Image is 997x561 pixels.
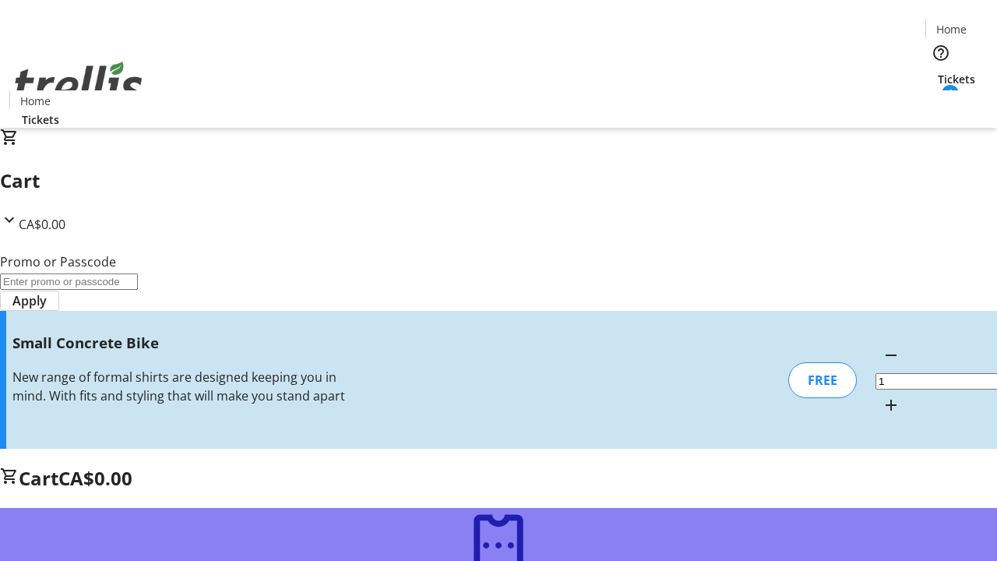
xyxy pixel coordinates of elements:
button: Help [925,37,956,69]
span: Tickets [938,71,975,87]
button: Cart [925,87,956,118]
span: CA$0.00 [58,465,132,491]
span: Apply [12,291,47,310]
span: Home [20,93,51,109]
div: New range of formal shirts are designed keeping you in mind. With fits and styling that will make... [12,368,353,405]
h3: Small Concrete Bike [12,332,353,354]
img: Orient E2E Organization fMSDazcGC5's Logo [9,44,148,122]
a: Home [926,21,976,37]
span: Tickets [22,111,59,128]
a: Tickets [9,111,72,128]
span: CA$0.00 [19,216,65,233]
span: Home [936,21,967,37]
div: FREE [788,362,857,398]
button: Decrement by one [875,340,907,371]
a: Home [10,93,60,109]
a: Tickets [925,71,988,87]
button: Increment by one [875,390,907,421]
